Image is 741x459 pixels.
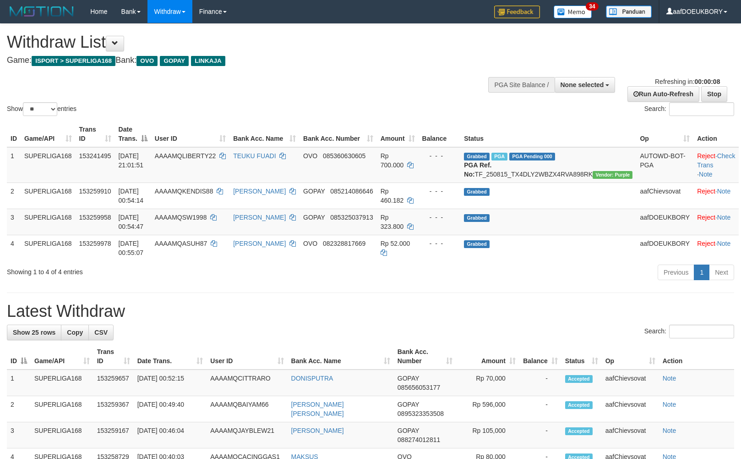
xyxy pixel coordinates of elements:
[565,427,593,435] span: Accepted
[519,343,561,370] th: Balance: activate to sort column ascending
[554,6,592,18] img: Button%20Memo.svg
[464,161,491,178] b: PGA Ref. No:
[636,121,693,147] th: Op: activate to sort column ascending
[697,152,715,160] a: Reject
[699,171,713,178] a: Note
[300,121,377,147] th: Bank Acc. Number: activate to sort column ascending
[464,153,490,160] span: Grabbed
[207,396,287,422] td: AAAAMQBAIYAM66
[21,182,76,209] td: SUPERLIGA168
[76,121,115,147] th: Trans ID: activate to sort column ascending
[291,375,333,382] a: DONISPUTRA
[323,152,365,160] span: Copy 085360630605 to clipboard
[7,5,76,18] img: MOTION_logo.png
[233,152,276,160] a: TEUKU FUADI
[494,6,540,18] img: Feedback.jpg
[155,188,213,195] span: AAAAMQKENDIS88
[606,6,652,18] img: panduan.png
[32,56,115,66] span: ISPORT > SUPERLIGA168
[229,121,300,147] th: Bank Acc. Name: activate to sort column ascending
[709,265,734,280] a: Next
[422,239,457,248] div: - - -
[303,240,317,247] span: OVO
[7,235,21,261] td: 4
[456,396,519,422] td: Rp 596,000
[669,325,734,338] input: Search:
[464,188,490,196] span: Grabbed
[694,78,720,85] strong: 00:00:08
[323,240,365,247] span: Copy 082328817669 to clipboard
[21,209,76,235] td: SUPERLIGA168
[134,422,207,448] td: [DATE] 00:46:04
[586,2,598,11] span: 34
[669,102,734,116] input: Search:
[134,396,207,422] td: [DATE] 00:49:40
[602,422,659,448] td: aafChievsovat
[565,375,593,383] span: Accepted
[561,81,604,88] span: None selected
[136,56,158,66] span: OVO
[191,56,225,66] span: LINKAJA
[593,171,632,179] span: Vendor URL: https://trx4.1velocity.biz
[381,214,404,230] span: Rp 323.800
[422,213,457,222] div: - - -
[663,375,676,382] a: Note
[7,209,21,235] td: 3
[701,86,727,102] a: Stop
[94,329,108,336] span: CSV
[61,325,89,340] a: Copy
[330,188,373,195] span: Copy 085214086646 to clipboard
[7,102,76,116] label: Show entries
[464,214,490,222] span: Grabbed
[658,265,694,280] a: Previous
[233,188,286,195] a: [PERSON_NAME]
[207,422,287,448] td: AAAAMQJAYBLEW21
[79,240,111,247] span: 153259978
[233,240,286,247] a: [PERSON_NAME]
[519,396,561,422] td: -
[7,147,21,183] td: 1
[31,343,93,370] th: Game/API: activate to sort column ascending
[456,370,519,396] td: Rp 70,000
[303,188,325,195] span: GOPAY
[93,343,134,370] th: Trans ID: activate to sort column ascending
[79,152,111,160] span: 153241495
[207,370,287,396] td: AAAAMQCITTRARO
[555,77,616,93] button: None selected
[398,427,419,434] span: GOPAY
[602,370,659,396] td: aafChievsovat
[636,235,693,261] td: aafDOEUKBORY
[717,188,731,195] a: Note
[464,240,490,248] span: Grabbed
[717,214,731,221] a: Note
[659,343,734,370] th: Action
[93,370,134,396] td: 153259657
[519,370,561,396] td: -
[21,121,76,147] th: Game/API: activate to sort column ascending
[693,121,739,147] th: Action
[565,401,593,409] span: Accepted
[398,401,419,408] span: GOPAY
[491,153,507,160] span: Marked by aafsoycanthlai
[561,343,602,370] th: Status: activate to sort column ascending
[398,436,440,443] span: Copy 088274012811 to clipboard
[119,240,144,256] span: [DATE] 00:55:07
[381,188,404,204] span: Rp 460.182
[291,427,344,434] a: [PERSON_NAME]
[7,33,485,51] h1: Withdraw List
[93,396,134,422] td: 153259367
[119,188,144,204] span: [DATE] 00:54:14
[398,375,419,382] span: GOPAY
[422,151,457,160] div: - - -
[456,343,519,370] th: Amount: activate to sort column ascending
[693,209,739,235] td: ·
[151,121,229,147] th: User ID: activate to sort column ascending
[398,410,444,417] span: Copy 0895323353508 to clipboard
[663,401,676,408] a: Note
[134,370,207,396] td: [DATE] 00:52:15
[23,102,57,116] select: Showentries
[697,188,715,195] a: Reject
[381,152,404,169] span: Rp 700.000
[456,422,519,448] td: Rp 105,000
[115,121,151,147] th: Date Trans.: activate to sort column descending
